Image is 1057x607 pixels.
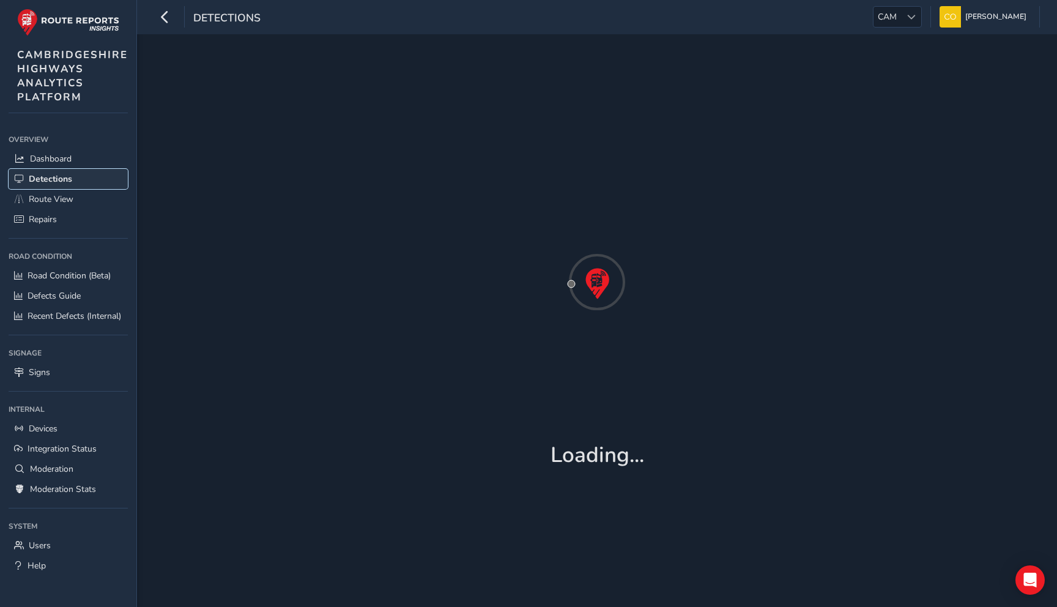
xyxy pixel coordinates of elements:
[965,6,1026,28] span: [PERSON_NAME]
[17,9,119,36] img: rr logo
[28,560,46,572] span: Help
[9,169,128,189] a: Detections
[29,173,72,185] span: Detections
[30,463,73,475] span: Moderation
[9,306,128,326] a: Recent Defects (Internal)
[873,7,901,27] span: CAM
[193,10,261,28] span: Detections
[28,270,111,281] span: Road Condition (Beta)
[9,344,128,362] div: Signage
[9,479,128,499] a: Moderation Stats
[29,193,73,205] span: Route View
[9,130,128,149] div: Overview
[9,459,128,479] a: Moderation
[29,540,51,551] span: Users
[28,290,81,302] span: Defects Guide
[30,153,72,165] span: Dashboard
[9,362,128,382] a: Signs
[551,442,644,468] h1: Loading...
[30,483,96,495] span: Moderation Stats
[9,209,128,229] a: Repairs
[940,6,961,28] img: diamond-layout
[9,149,128,169] a: Dashboard
[9,419,128,439] a: Devices
[9,247,128,266] div: Road Condition
[1015,565,1045,595] div: Open Intercom Messenger
[9,400,128,419] div: Internal
[9,439,128,459] a: Integration Status
[940,6,1031,28] button: [PERSON_NAME]
[9,266,128,286] a: Road Condition (Beta)
[29,423,57,434] span: Devices
[9,517,128,535] div: System
[9,556,128,576] a: Help
[29,214,57,225] span: Repairs
[9,286,128,306] a: Defects Guide
[9,189,128,209] a: Route View
[17,48,128,104] span: CAMBRIDGESHIRE HIGHWAYS ANALYTICS PLATFORM
[9,535,128,556] a: Users
[29,367,50,378] span: Signs
[28,310,121,322] span: Recent Defects (Internal)
[28,443,97,455] span: Integration Status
